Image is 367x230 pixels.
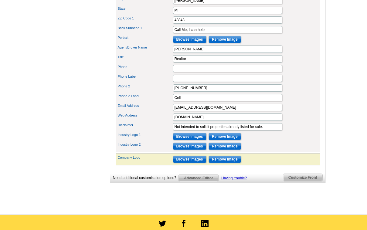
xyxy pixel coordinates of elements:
[173,36,206,43] input: Browse Images
[173,143,206,150] input: Browse Images
[118,84,172,89] label: Phone 2
[209,36,241,43] input: Remove Image
[209,133,241,140] input: Remove Image
[173,133,206,140] input: Browse Images
[118,55,172,60] label: Title
[118,35,172,40] label: Portrait
[118,155,172,160] label: Company Logo
[118,142,172,147] label: Industry Logo 2
[173,156,206,163] input: Browse Images
[118,74,172,79] label: Phone Label
[209,156,241,163] input: Remove Image
[118,132,172,137] label: Industry Logo 1
[221,176,247,180] a: Having trouble?
[179,174,218,182] span: Advanced Editor
[178,174,218,182] a: Advanced Editor
[118,16,172,21] label: Zip Code 1
[118,64,172,69] label: Phone
[118,6,172,11] label: State
[118,113,172,118] label: Web Address
[113,174,179,182] div: Need additional customization options?
[118,45,172,50] label: Agent/Broker Name
[118,25,172,31] label: Back Subhead 1
[283,174,322,181] span: Customize Front
[118,123,172,128] label: Disclaimer
[118,103,172,108] label: Email Address
[209,143,241,150] input: Remove Image
[118,93,172,99] label: Phone 2 Label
